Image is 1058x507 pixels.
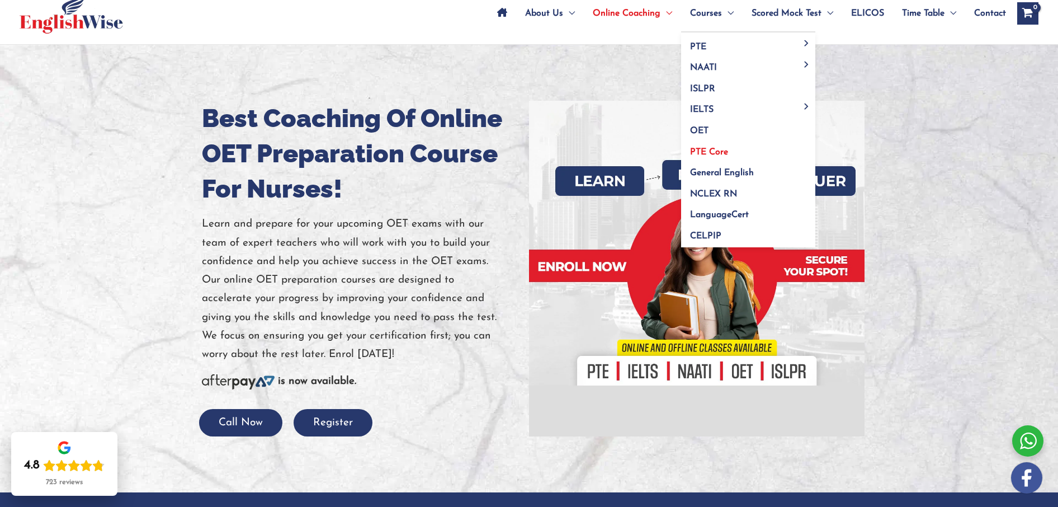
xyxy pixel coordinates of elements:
span: Menu Toggle [800,103,813,109]
div: 4.8 [24,458,40,473]
a: NCLEX RN [681,180,815,201]
b: is now available. [278,376,356,387]
a: PTE Core [681,138,815,159]
span: IELTS [690,105,714,114]
a: View Shopping Cart, empty [1017,2,1038,25]
a: CELPIP [681,222,815,247]
a: OET [681,117,815,138]
button: Register [294,409,372,436]
a: LanguageCert [681,201,815,222]
span: CELPIP [690,232,721,241]
span: Menu Toggle [800,40,813,46]
a: Call Now [199,417,282,428]
span: PTE [690,43,706,51]
span: PTE Core [690,148,728,157]
span: ISLPR [690,84,715,93]
span: General English [690,168,754,177]
a: NAATIMenu Toggle [681,54,815,75]
span: NCLEX RN [690,190,737,199]
span: OET [690,126,709,135]
p: Learn and prepare for your upcoming OET exams with our team of expert teachers who will work with... [202,215,521,364]
a: PTEMenu Toggle [681,32,815,54]
a: Register [294,417,372,428]
div: Rating: 4.8 out of 5 [24,458,105,473]
span: NAATI [690,63,717,72]
a: General English [681,159,815,180]
a: ISLPR [681,74,815,96]
a: IELTSMenu Toggle [681,96,815,117]
button: Call Now [199,409,282,436]
div: 723 reviews [46,478,83,487]
span: Menu Toggle [800,61,813,67]
img: white-facebook.png [1011,462,1042,494]
img: Afterpay-Logo [202,374,275,389]
span: LanguageCert [690,210,749,219]
h1: Best Coaching Of Online OET Preparation Course For Nurses! [202,101,521,206]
